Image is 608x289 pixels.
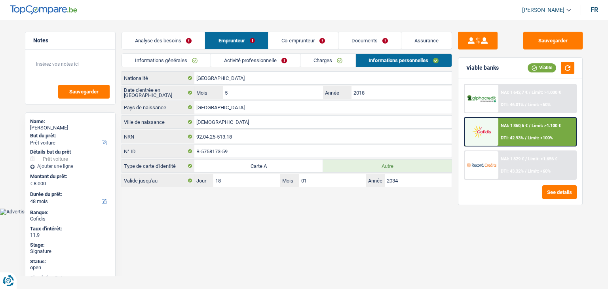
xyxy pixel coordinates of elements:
div: open [30,264,110,271]
span: Limit: <60% [528,102,551,107]
div: Status: [30,259,110,265]
label: But du prêt: [30,133,109,139]
a: [PERSON_NAME] [516,4,571,17]
label: Pays de naissance [122,101,194,114]
span: / [525,135,526,141]
label: Type de carte d'identité [122,160,194,172]
span: [PERSON_NAME] [522,7,564,13]
span: Limit: <100% [528,135,553,141]
div: Banque: [30,209,110,216]
a: Analyse des besoins [122,32,205,49]
span: Limit: <60% [528,169,551,174]
label: Carte A [194,160,323,172]
div: Signature [30,248,110,255]
label: Jour [194,174,213,187]
input: Belgique [194,101,452,114]
button: See details [542,185,577,199]
a: Charges [300,54,355,67]
span: NAI: 1 860,6 € [501,123,528,128]
h5: Notes [33,37,107,44]
input: B-1234567-89 [194,145,452,158]
img: Cofidis [467,124,496,139]
div: Cofidis [30,216,110,222]
button: Sauvegarder [58,85,110,99]
label: Date d'entrée en [GEOGRAPHIC_DATA] [122,86,194,99]
input: MM [299,174,366,187]
label: Valide jusqu'au [122,174,194,187]
label: NRN [122,130,194,143]
label: Mois [280,174,299,187]
img: AlphaCredit [467,94,496,103]
div: Stage: [30,242,110,248]
div: Viable banks [466,65,499,71]
input: AAAA [385,174,452,187]
label: Autre [323,160,452,172]
a: Informations générales [122,54,211,67]
div: 11.9 [30,232,110,238]
div: Simulation Date: [30,275,110,281]
a: Co-emprunteur [268,32,338,49]
span: / [525,156,527,162]
div: Détails but du prêt [30,149,110,155]
span: / [529,90,530,95]
span: / [525,102,526,107]
div: [PERSON_NAME] [30,125,110,131]
input: Belgique [194,72,452,84]
span: DTI: 42.93% [501,135,524,141]
label: Ville de naissance [122,116,194,128]
input: 12.12.12-123.12 [194,130,452,143]
span: € [30,181,33,187]
span: NAI: 1 642,7 € [501,90,528,95]
a: Assurance [401,32,452,49]
span: NAI: 1 829 € [501,156,524,162]
input: MM [223,86,323,99]
label: N° ID [122,145,194,158]
label: Durée du prêt: [30,191,109,198]
a: Documents [338,32,401,49]
a: Activité professionnelle [211,54,300,67]
span: Sauvegarder [69,89,99,94]
img: Record Credits [467,158,496,172]
label: Mois [194,86,222,99]
input: AAAA [351,86,452,99]
span: DTI: 43.32% [501,169,524,174]
label: Nationalité [122,72,194,84]
span: Limit: >1.100 € [532,123,561,128]
span: DTI: 46.01% [501,102,524,107]
span: / [529,123,530,128]
label: Année [366,174,385,187]
a: Informations personnelles [356,54,452,67]
span: / [525,169,526,174]
div: fr [591,6,598,13]
a: Emprunteur [205,32,268,49]
div: Name: [30,118,110,125]
div: Ajouter une ligne [30,164,110,169]
img: TopCompare Logo [10,5,77,15]
div: Taux d'intérêt: [30,226,110,232]
label: Année [323,86,351,99]
label: Montant du prêt: [30,173,109,180]
button: Sauvegarder [523,32,583,49]
div: Viable [528,63,556,72]
span: Limit: >1.000 € [532,90,561,95]
span: Limit: >1.656 € [528,156,557,162]
input: JJ [213,174,280,187]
